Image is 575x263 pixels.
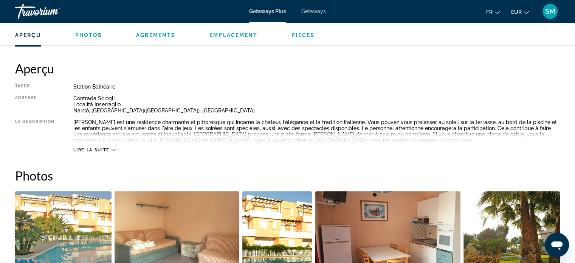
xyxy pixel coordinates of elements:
[15,61,560,76] h2: Aperçu
[486,9,493,15] span: fr
[511,6,529,17] button: Change currency
[73,84,560,90] div: Station balnéaire
[15,2,91,21] a: Travorium
[209,32,257,39] button: Emplacement
[540,3,560,19] button: User Menu
[75,32,102,39] button: Photos
[249,8,286,14] a: Getaways Plus
[15,84,54,90] div: Taper
[136,32,175,38] span: Agréments
[291,32,315,39] button: Pièces
[209,32,257,38] span: Emplacement
[73,147,115,153] button: Lire la suite
[73,95,560,114] div: Contrada Sciogli Localitá Inserraglio Nardó, [GEOGRAPHIC_DATA]([GEOGRAPHIC_DATA]), [GEOGRAPHIC_DATA]
[511,9,522,15] span: EUR
[73,119,560,143] div: [PERSON_NAME] est une résidence charmante et pittoresque qui incarne la chaleur, l'élégance et la...
[545,8,555,15] span: SM
[15,32,41,38] span: Aperçu
[291,32,315,38] span: Pièces
[15,168,560,183] h2: Photos
[75,32,102,38] span: Photos
[15,119,54,143] div: La description
[15,32,41,39] button: Aperçu
[301,8,326,14] a: Getaways
[136,32,175,39] button: Agréments
[486,6,500,17] button: Change language
[73,148,109,153] span: Lire la suite
[15,95,54,114] div: Adresse
[545,233,569,257] iframe: Bouton de lancement de la fenêtre de messagerie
